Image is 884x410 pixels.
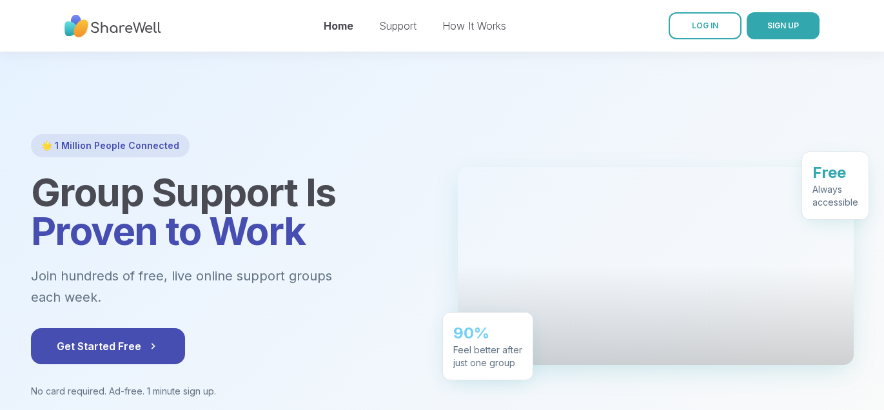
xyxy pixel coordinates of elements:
[379,19,417,32] a: Support
[453,323,522,344] div: 90%
[324,19,353,32] a: Home
[669,12,742,39] a: LOG IN
[31,208,306,254] span: Proven to Work
[812,183,858,209] div: Always accessible
[31,385,427,398] p: No card required. Ad-free. 1 minute sign up.
[453,344,522,369] div: Feel better after just one group
[692,21,718,30] span: LOG IN
[767,21,799,30] span: SIGN UP
[812,162,858,183] div: Free
[442,19,506,32] a: How It Works
[31,266,402,307] p: Join hundreds of free, live online support groups each week.
[31,328,185,364] button: Get Started Free
[57,338,159,354] span: Get Started Free
[747,12,820,39] button: SIGN UP
[64,8,161,44] img: ShareWell Nav Logo
[31,134,190,157] div: 🌟 1 Million People Connected
[31,173,427,250] h1: Group Support Is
